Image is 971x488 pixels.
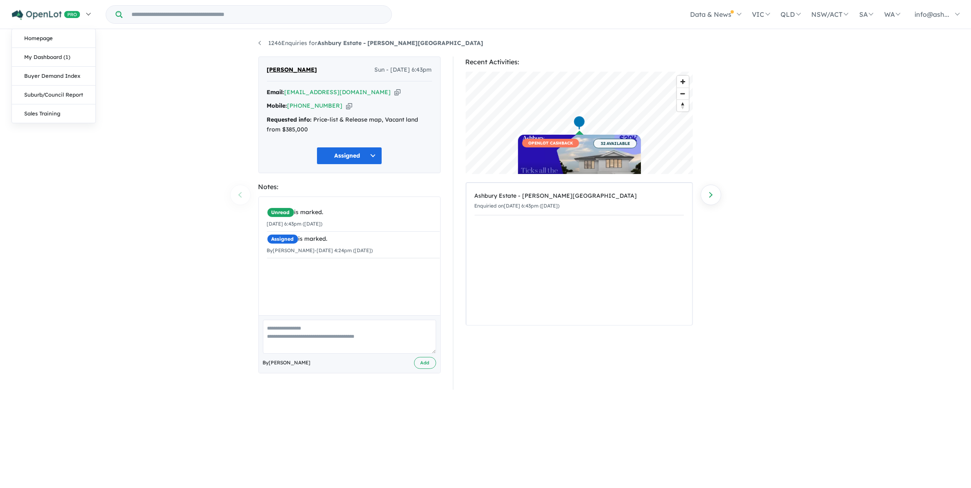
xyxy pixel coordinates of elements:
span: info@ash... [914,10,949,18]
input: Try estate name, suburb, builder or developer [124,6,390,23]
span: 32 AVAILABLE [593,139,637,148]
button: Zoom out [677,88,689,99]
div: is marked. [267,234,440,244]
button: Zoom in [677,76,689,88]
span: By [PERSON_NAME] [263,359,311,367]
a: Buyer Demand Index [12,67,95,86]
small: Enquiried on [DATE] 6:43pm ([DATE]) [475,203,560,209]
small: [DATE] 6:43pm ([DATE]) [267,221,323,227]
span: Unread [267,208,294,217]
a: Ashbury Estate - [PERSON_NAME][GEOGRAPHIC_DATA]Enquiried on[DATE] 6:43pm ([DATE]) [475,187,684,215]
a: Sales Training [12,104,95,123]
small: By [PERSON_NAME] - [DATE] 4:24pm ([DATE]) [267,247,373,253]
nav: breadcrumb [258,38,713,48]
div: Price-list & Release map, Vacant land from $385,000 [267,115,432,135]
strong: Requested info: [267,116,312,123]
div: Recent Activities: [466,56,693,68]
div: Notes: [258,181,441,192]
strong: Mobile: [267,102,287,109]
div: Ashbury Estate - [PERSON_NAME][GEOGRAPHIC_DATA] [475,191,684,201]
button: Copy [394,88,401,97]
a: Suburb/Council Report [12,86,95,104]
a: Homepage [12,29,95,48]
img: Openlot PRO Logo White [12,10,80,20]
span: Reset bearing to north [677,100,689,111]
strong: Email: [267,88,285,96]
a: My Dashboard (1) [12,48,95,67]
button: Add [414,357,436,369]
a: [EMAIL_ADDRESS][DOMAIN_NAME] [285,88,391,96]
button: Assigned [317,147,382,165]
span: OPENLOT CASHBACK [522,139,579,147]
div: is marked. [267,208,440,217]
a: 1246Enquiries forAshbury Estate - [PERSON_NAME][GEOGRAPHIC_DATA] [258,39,484,47]
span: [PERSON_NAME] [267,65,317,75]
span: Sun - [DATE] 6:43pm [375,65,432,75]
button: Reset bearing to north [677,99,689,111]
span: Assigned [267,234,299,244]
button: Copy [346,102,352,110]
strong: Ashbury Estate - [PERSON_NAME][GEOGRAPHIC_DATA] [318,39,484,47]
a: [PHONE_NUMBER] [287,102,343,109]
canvas: Map [466,72,693,174]
div: Map marker [573,115,585,131]
a: OPENLOT CASHBACK 32 AVAILABLE [518,135,641,196]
